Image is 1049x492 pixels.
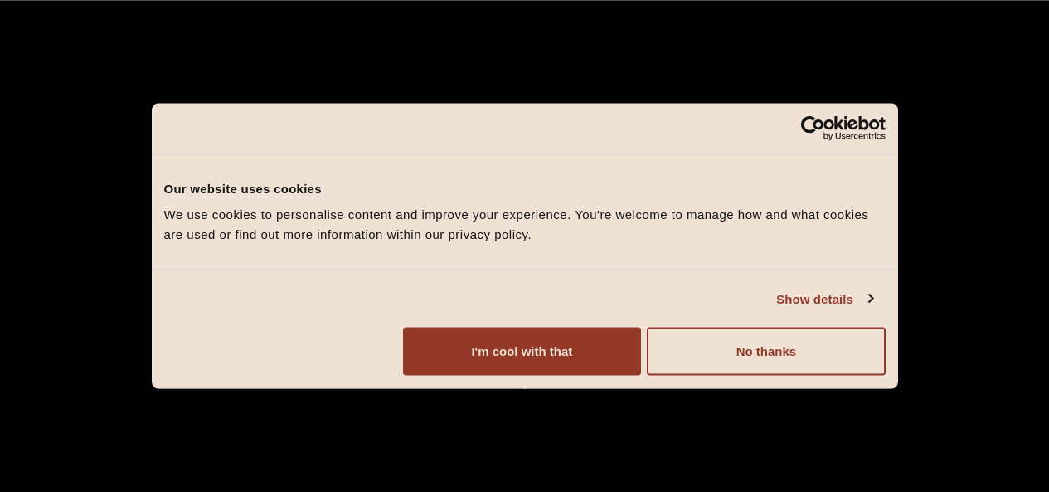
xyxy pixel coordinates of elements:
[776,289,872,309] a: Show details
[647,328,885,376] button: No thanks
[403,328,641,376] button: I'm cool with that
[741,115,886,140] a: Usercentrics Cookiebot - opens in a new window
[164,205,886,245] div: We use cookies to personalise content and improve your experience. You're welcome to manage how a...
[164,178,886,198] div: Our website uses cookies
